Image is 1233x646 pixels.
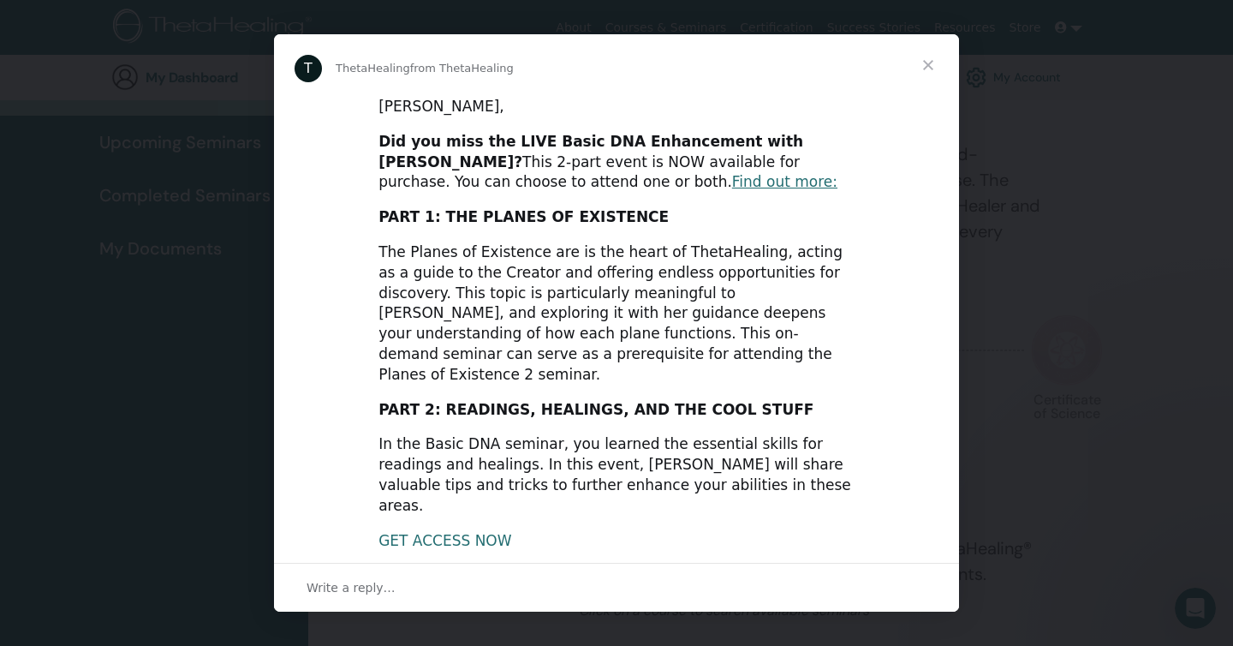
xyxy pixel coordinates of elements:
[378,208,669,225] b: PART 1: THE PLANES OF EXISTENCE
[410,62,514,75] span: from ThetaHealing
[378,97,855,117] div: [PERSON_NAME],
[378,132,855,193] div: This 2-part event is NOW available for purchase. You can choose to attend one or both.
[897,34,959,96] span: Close
[378,133,803,170] b: Did you miss the LIVE Basic DNA Enhancement with [PERSON_NAME]?
[378,434,855,516] div: In the Basic DNA seminar, you learned the essential skills for readings and healings. In this eve...
[336,62,410,75] span: ThetaHealing
[274,563,959,612] div: Open conversation and reply
[378,242,855,386] div: The Planes of Existence are is the heart of ThetaHealing, acting as a guide to the Creator and of...
[307,577,396,599] span: Write a reply…
[378,532,511,549] a: GET ACCESS NOW
[295,55,322,82] div: Profile image for ThetaHealing
[732,173,837,190] a: Find out more:
[378,401,813,418] b: PART 2: READINGS, HEALINGS, AND THE COOL STUFF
